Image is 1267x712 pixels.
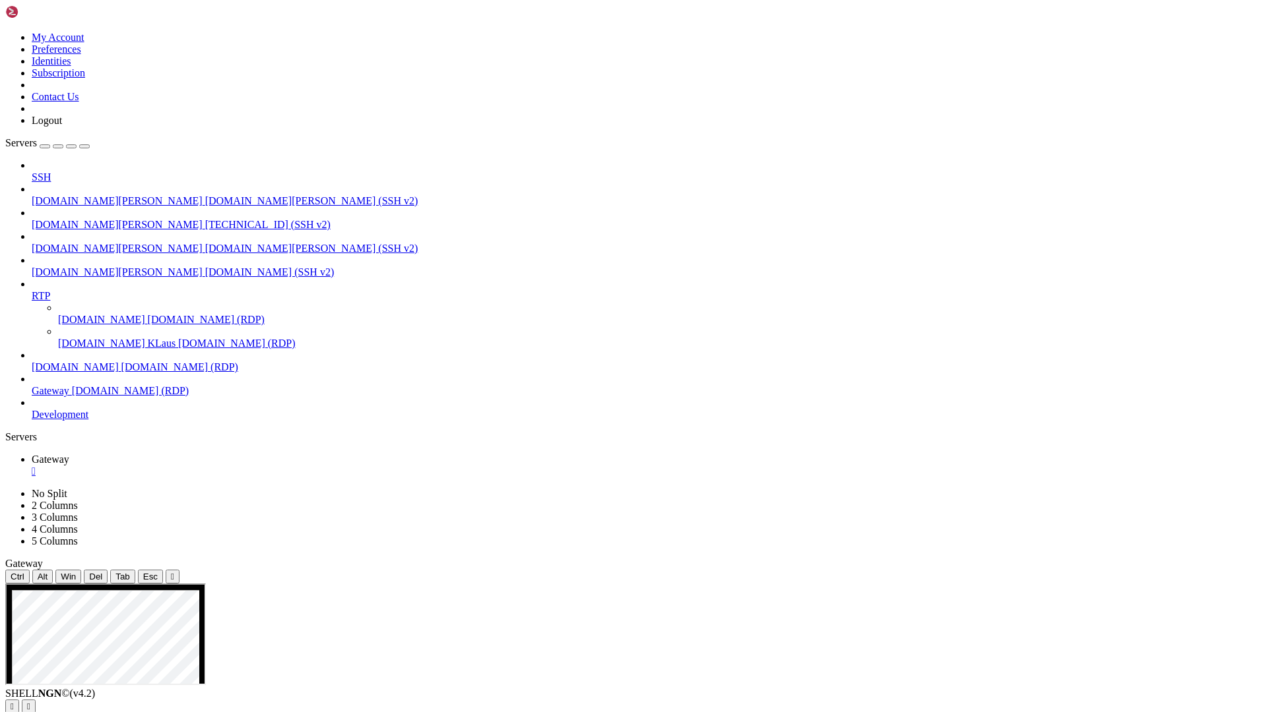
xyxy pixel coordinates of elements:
[32,361,1262,373] a: [DOMAIN_NAME] [DOMAIN_NAME] (RDP)
[32,219,1262,231] a: [DOMAIN_NAME][PERSON_NAME] [TECHNICAL_ID] (SSH v2)
[205,243,418,254] span: [DOMAIN_NAME][PERSON_NAME] (SSH v2)
[11,701,14,711] div: 
[32,115,62,126] a: Logout
[32,183,1262,207] li: [DOMAIN_NAME][PERSON_NAME] [DOMAIN_NAME][PERSON_NAME] (SSH v2)
[32,409,1262,421] a: Development
[32,373,1262,397] li: Gateway [DOMAIN_NAME] (RDP)
[32,171,1262,183] a: SSH
[32,454,69,465] span: Gateway
[5,688,95,699] span: SHELL ©
[32,195,1262,207] a: [DOMAIN_NAME][PERSON_NAME] [DOMAIN_NAME][PERSON_NAME] (SSH v2)
[32,67,85,78] a: Subscription
[72,385,189,396] span: [DOMAIN_NAME] (RDP)
[89,572,102,581] span: Del
[32,32,84,43] a: My Account
[138,570,163,583] button: Esc
[27,701,30,711] div: 
[121,361,238,372] span: [DOMAIN_NAME] (RDP)
[171,572,174,581] div: 
[148,314,265,325] span: [DOMAIN_NAME] (RDP)
[38,688,62,699] b: NGN
[32,171,51,183] span: SSH
[32,195,203,206] span: [DOMAIN_NAME][PERSON_NAME]
[32,91,79,102] a: Contact Us
[5,5,81,18] img: Shellngn
[32,207,1262,231] li: [DOMAIN_NAME][PERSON_NAME] [TECHNICAL_ID] (SSH v2)
[32,570,53,583] button: Alt
[32,231,1262,254] li: [DOMAIN_NAME][PERSON_NAME] [DOMAIN_NAME][PERSON_NAME] (SSH v2)
[84,570,108,583] button: Del
[55,570,81,583] button: Win
[58,338,176,349] span: [DOMAIN_NAME] KLaus
[32,488,67,499] a: No Split
[5,570,30,583] button: Ctrl
[58,314,1262,326] a: [DOMAIN_NAME] [DOMAIN_NAME] (RDP)
[32,454,1262,477] a: Gateway
[58,326,1262,349] li: [DOMAIN_NAME] KLaus [DOMAIN_NAME] (RDP)
[61,572,76,581] span: Win
[32,290,50,301] span: RTP
[32,535,78,547] a: 5 Columns
[32,523,78,535] a: 4 Columns
[205,219,331,230] span: [TECHNICAL_ID] (SSH v2)
[11,572,24,581] span: Ctrl
[32,500,78,511] a: 2 Columns
[5,431,1262,443] div: Servers
[32,44,81,55] a: Preferences
[32,512,78,523] a: 3 Columns
[32,160,1262,183] li: SSH
[32,385,1262,397] a: Gateway [DOMAIN_NAME] (RDP)
[32,266,1262,278] a: [DOMAIN_NAME][PERSON_NAME] [DOMAIN_NAME] (SSH v2)
[32,290,1262,302] a: RTP
[178,338,295,349] span: [DOMAIN_NAME] (RDP)
[70,688,96,699] span: 4.2.0
[32,243,203,254] span: [DOMAIN_NAME][PERSON_NAME]
[58,302,1262,326] li: [DOMAIN_NAME] [DOMAIN_NAME] (RDP)
[32,254,1262,278] li: [DOMAIN_NAME][PERSON_NAME] [DOMAIN_NAME] (SSH v2)
[205,266,335,278] span: [DOMAIN_NAME] (SSH v2)
[5,558,43,569] span: Gateway
[32,278,1262,349] li: RTP
[32,55,71,67] a: Identities
[110,570,135,583] button: Tab
[115,572,130,581] span: Tab
[205,195,418,206] span: [DOMAIN_NAME][PERSON_NAME] (SSH v2)
[143,572,158,581] span: Esc
[32,385,69,396] span: Gateway
[32,409,88,420] span: Development
[32,243,1262,254] a: [DOMAIN_NAME][PERSON_NAME] [DOMAIN_NAME][PERSON_NAME] (SSH v2)
[166,570,179,583] button: 
[32,397,1262,421] li: Development
[32,219,203,230] span: [DOMAIN_NAME][PERSON_NAME]
[5,137,37,148] span: Servers
[32,361,119,372] span: [DOMAIN_NAME]
[32,349,1262,373] li: [DOMAIN_NAME] [DOMAIN_NAME] (RDP)
[38,572,48,581] span: Alt
[58,314,145,325] span: [DOMAIN_NAME]
[32,266,203,278] span: [DOMAIN_NAME][PERSON_NAME]
[5,137,90,148] a: Servers
[58,338,1262,349] a: [DOMAIN_NAME] KLaus [DOMAIN_NAME] (RDP)
[32,465,1262,477] a: 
